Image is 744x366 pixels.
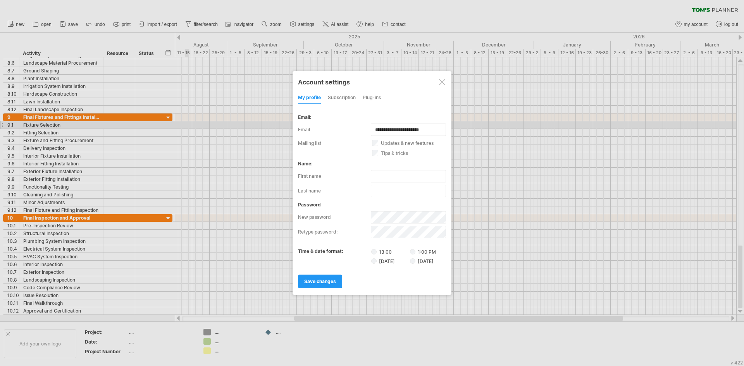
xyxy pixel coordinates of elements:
[372,140,455,146] label: updates & new features
[298,75,446,89] div: Account settings
[328,92,356,104] div: subscription
[371,248,409,255] label: 13:00
[298,114,446,120] div: email:
[304,278,336,284] span: save changes
[371,258,377,264] input: [DATE]
[298,202,446,208] div: password
[298,275,342,288] a: save changes
[298,248,343,254] label: time & date format:
[298,161,446,167] div: name:
[298,140,372,146] label: mailing list
[298,92,321,104] div: my profile
[410,249,415,254] input: 1:00 PM
[298,124,371,136] label: email
[363,92,381,104] div: Plug-ins
[298,211,371,223] label: new password
[298,170,371,182] label: first name
[298,185,371,197] label: last name
[410,258,434,264] label: [DATE]
[298,226,371,238] label: retype password:
[410,258,415,264] input: [DATE]
[371,258,409,264] label: [DATE]
[371,249,377,254] input: 13:00
[372,150,455,156] label: tips & tricks
[410,249,436,255] label: 1:00 PM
